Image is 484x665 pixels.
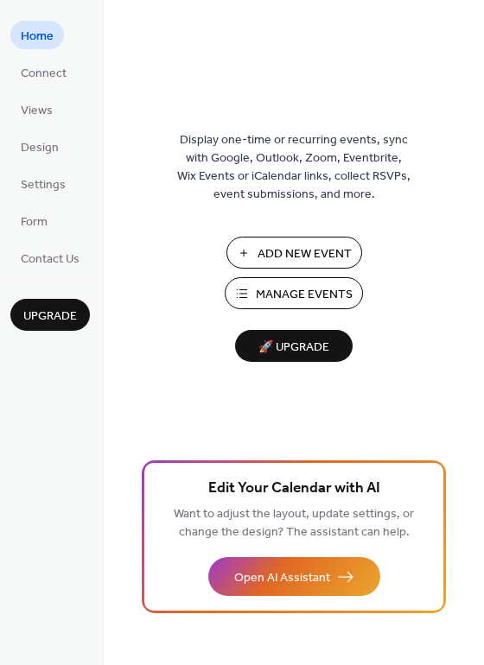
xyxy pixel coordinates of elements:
[10,206,58,235] a: Form
[174,503,414,544] span: Want to adjust the layout, update settings, or change the design? The assistant can help.
[10,21,64,49] a: Home
[226,237,362,269] button: Add New Event
[258,245,352,263] span: Add New Event
[21,176,66,194] span: Settings
[208,477,380,501] span: Edit Your Calendar with AI
[225,277,363,309] button: Manage Events
[21,102,53,120] span: Views
[177,131,411,204] span: Display one-time or recurring events, sync with Google, Outlook, Zoom, Eventbrite, Wix Events or ...
[10,244,90,272] a: Contact Us
[23,307,77,326] span: Upgrade
[208,557,380,596] button: Open AI Assistant
[10,58,77,86] a: Connect
[256,286,353,304] span: Manage Events
[245,336,342,359] span: 🚀 Upgrade
[21,139,59,157] span: Design
[21,65,67,83] span: Connect
[10,132,69,161] a: Design
[10,95,63,123] a: Views
[21,213,48,231] span: Form
[234,569,330,587] span: Open AI Assistant
[21,28,54,46] span: Home
[10,299,90,331] button: Upgrade
[235,330,353,362] button: 🚀 Upgrade
[10,169,76,198] a: Settings
[21,250,80,269] span: Contact Us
